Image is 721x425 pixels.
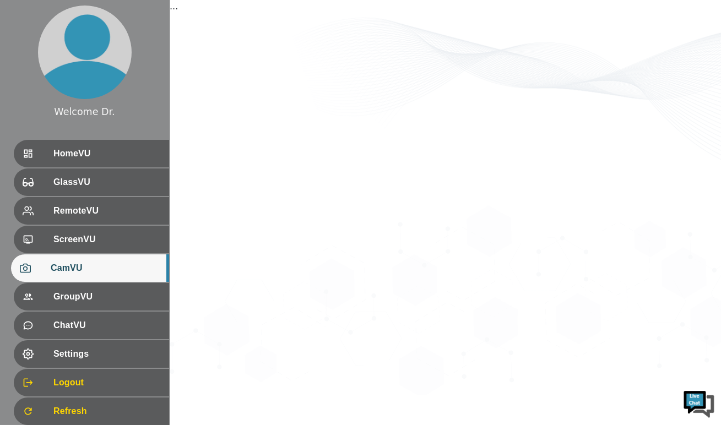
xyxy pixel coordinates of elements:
img: profile.png [38,6,132,99]
div: GlassVU [14,168,169,196]
span: CamVU [51,261,160,275]
span: ScreenVU [53,233,160,246]
div: RemoteVU [14,197,169,225]
span: Settings [53,347,160,361]
span: Refresh [53,405,160,418]
div: ScreenVU [14,226,169,253]
span: ChatVU [53,319,160,332]
img: Chat Widget [682,386,715,419]
span: GlassVU [53,176,160,189]
div: Logout [14,369,169,396]
div: Chat with us now [57,58,185,72]
span: RemoteVU [53,204,160,217]
div: ChatVU [14,312,169,339]
div: Welcome Dr. [54,105,115,119]
span: GroupVU [53,290,160,303]
textarea: Type your message and hit 'Enter' [6,301,210,339]
div: CamVU [11,254,169,282]
img: d_736959983_company_1615157101543_736959983 [19,51,46,79]
span: We're online! [64,139,152,250]
span: Logout [53,376,160,389]
span: HomeVU [53,147,160,160]
div: Settings [14,340,169,368]
div: Refresh [14,397,169,425]
div: Minimize live chat window [181,6,207,32]
div: HomeVU [14,140,169,167]
div: GroupVU [14,283,169,310]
